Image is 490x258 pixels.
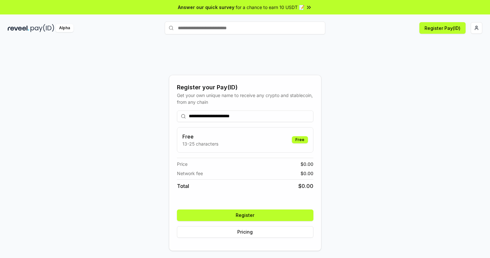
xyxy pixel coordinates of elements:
[301,161,313,167] span: $ 0.00
[298,182,313,190] span: $ 0.00
[177,161,188,167] span: Price
[182,140,218,147] p: 13-25 characters
[301,170,313,177] span: $ 0.00
[177,83,313,92] div: Register your Pay(ID)
[177,170,203,177] span: Network fee
[182,133,218,140] h3: Free
[56,24,74,32] div: Alpha
[292,136,308,143] div: Free
[177,92,313,105] div: Get your own unique name to receive any crypto and stablecoin, from any chain
[419,22,466,34] button: Register Pay(ID)
[236,4,304,11] span: for a chance to earn 10 USDT 📝
[178,4,234,11] span: Answer our quick survey
[177,226,313,238] button: Pricing
[177,182,189,190] span: Total
[31,24,54,32] img: pay_id
[8,24,29,32] img: reveel_dark
[177,209,313,221] button: Register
